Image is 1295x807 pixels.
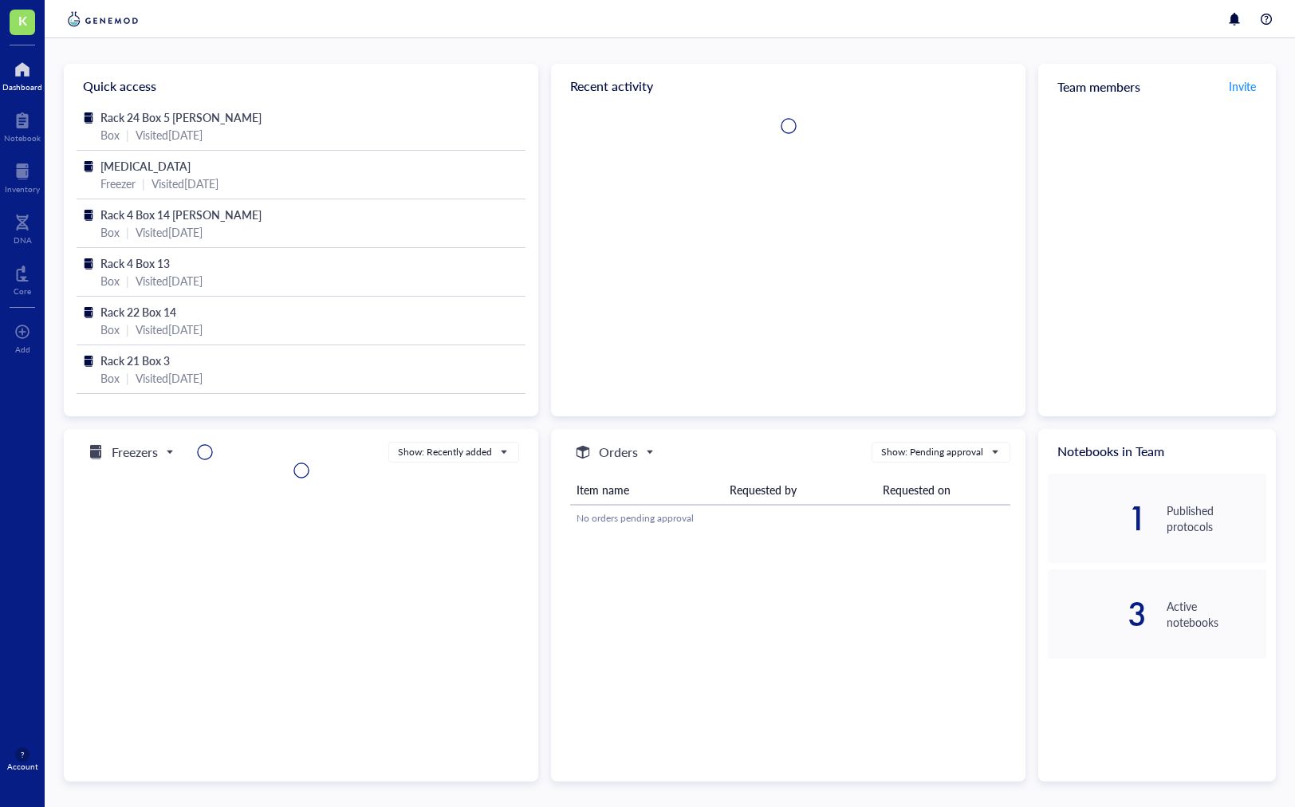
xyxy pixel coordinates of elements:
div: Box [100,272,120,289]
a: DNA [14,210,32,245]
span: K [18,10,27,30]
div: Notebook [4,133,41,143]
div: Show: Pending approval [881,445,983,459]
div: No orders pending approval [577,511,1003,526]
div: Visited [DATE] [136,272,203,289]
h5: Orders [599,443,638,462]
div: Account [7,762,38,771]
th: Item name [570,475,723,505]
div: Visited [DATE] [136,223,203,241]
span: Rack 4 Box 13 [100,255,170,271]
div: Core [14,286,31,296]
img: genemod-logo [64,10,142,29]
a: Dashboard [2,57,42,92]
div: Notebooks in Team [1038,429,1276,474]
a: Core [14,261,31,296]
div: Inventory [5,184,40,194]
div: Dashboard [2,82,42,92]
div: Visited [DATE] [136,321,203,338]
div: | [142,175,145,192]
div: Visited [DATE] [136,369,203,387]
div: | [126,272,129,289]
span: Invite [1229,78,1256,94]
th: Requested by [723,475,876,505]
div: 3 [1048,601,1147,627]
span: Rack 24 Box 5 [PERSON_NAME] [100,109,262,125]
div: Quick access [64,64,538,108]
div: | [126,126,129,144]
div: | [126,321,129,338]
div: Box [100,126,120,144]
div: Team members [1038,64,1276,108]
button: Invite [1228,73,1257,99]
a: Inventory [5,159,40,194]
div: Box [100,321,120,338]
div: | [126,369,129,387]
div: Visited [DATE] [152,175,218,192]
div: 1 [1048,506,1147,531]
div: | [126,223,129,241]
div: Show: Recently added [398,445,492,459]
div: Active notebooks [1167,598,1266,630]
a: Notebook [4,108,41,143]
span: [MEDICAL_DATA] [100,158,191,174]
div: Freezer [100,175,136,192]
div: Recent activity [551,64,1025,108]
div: Box [100,223,120,241]
span: Rack 22 Box 14 [100,304,176,320]
div: Published protocols [1167,502,1266,534]
div: Visited [DATE] [136,126,203,144]
th: Requested on [876,475,1010,505]
div: DNA [14,235,32,245]
span: Rack 4 Box 14 [PERSON_NAME] [100,207,262,222]
h5: Freezers [112,443,158,462]
div: Box [100,369,120,387]
span: ? [21,750,24,759]
span: Rack 21 Box 3 [100,352,170,368]
div: Add [15,344,30,354]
